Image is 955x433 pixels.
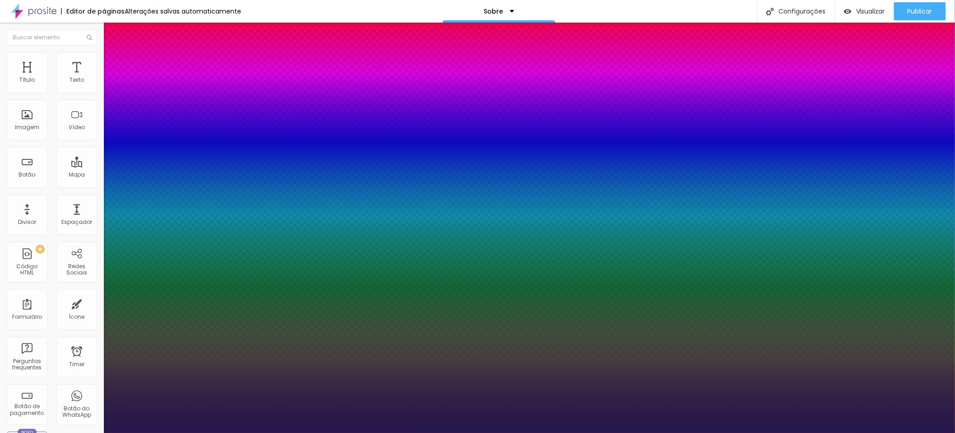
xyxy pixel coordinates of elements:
[856,8,885,15] span: Visualizar
[69,314,85,320] div: Ícone
[69,172,85,178] div: Mapa
[844,8,852,15] img: view-1.svg
[69,361,84,368] div: Timer
[766,8,774,15] img: Icone
[59,405,94,419] div: Botão do WhatsApp
[15,124,39,130] div: Imagem
[61,219,92,225] div: Espaçador
[69,124,85,130] div: Vídeo
[125,8,241,14] div: Alterações salvas automaticamente
[484,8,503,14] p: Sobre
[87,35,92,40] img: Icone
[12,314,42,320] div: Formulário
[9,263,45,276] div: Código HTML
[894,2,946,20] button: Publicar
[7,29,97,46] input: Buscar elemento
[19,77,35,83] div: Título
[9,403,45,416] div: Botão de pagamento
[70,77,84,83] div: Texto
[59,263,94,276] div: Redes Sociais
[908,8,932,15] span: Publicar
[19,172,36,178] div: Botão
[835,2,894,20] button: Visualizar
[9,358,45,371] div: Perguntas frequentes
[61,8,125,14] div: Editor de páginas
[18,219,36,225] div: Divisor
